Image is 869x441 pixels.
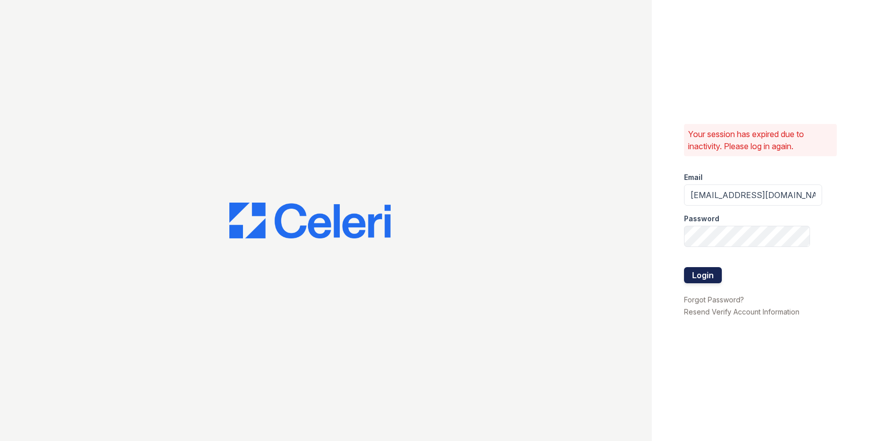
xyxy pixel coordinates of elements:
[684,172,703,182] label: Email
[688,128,833,152] p: Your session has expired due to inactivity. Please log in again.
[229,203,391,239] img: CE_Logo_Blue-a8612792a0a2168367f1c8372b55b34899dd931a85d93a1a3d3e32e68fde9ad4.png
[684,214,719,224] label: Password
[684,267,722,283] button: Login
[684,307,799,316] a: Resend Verify Account Information
[684,295,744,304] a: Forgot Password?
